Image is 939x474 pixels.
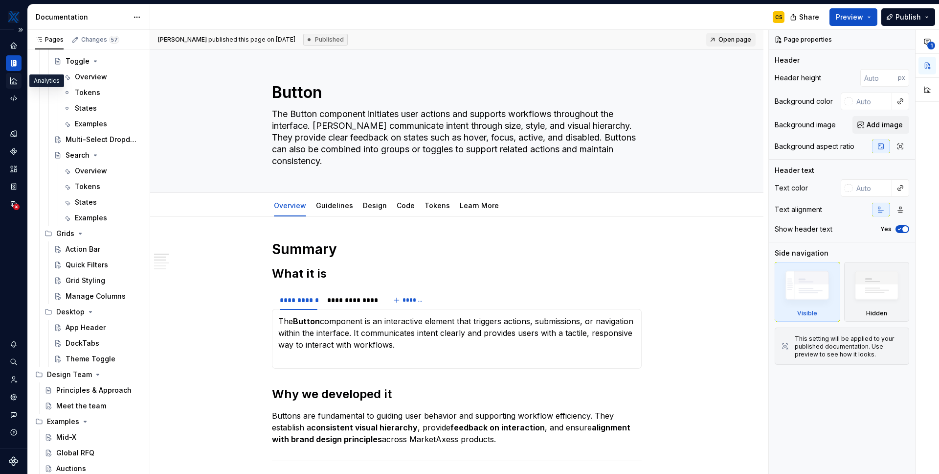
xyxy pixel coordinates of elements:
a: Open page [706,33,756,47]
div: Side navigation [775,248,828,258]
span: published this page on [DATE] [158,36,295,44]
div: Background aspect ratio [775,142,854,151]
div: Theme Toggle [66,354,115,364]
a: Storybook stories [6,179,22,194]
div: Grids [41,226,146,241]
button: Search ⌘K [6,354,22,370]
div: Pages [35,36,64,44]
div: Header text [775,166,814,175]
span: Open page [718,36,751,44]
div: Multi-Select Dropdown [66,135,140,144]
a: Theme Toggle [50,351,146,367]
a: App Header [50,320,146,335]
h1: Summary [272,240,642,258]
textarea: Button [270,81,640,104]
button: Contact support [6,407,22,423]
div: Visible [797,309,817,317]
a: Overview [59,69,146,85]
div: Text alignment [775,205,822,214]
div: Manage Columns [66,291,126,301]
span: [PERSON_NAME] [158,36,207,43]
div: Action Bar [66,244,100,254]
button: Expand sidebar [14,23,27,37]
div: Auctions [56,464,86,474]
p: Buttons are fundamental to guiding user behavior and supporting workflow efficiency. They establi... [272,410,642,445]
div: Documentation [36,12,128,22]
div: Examples [47,417,79,427]
div: Examples [75,213,107,223]
div: Grids [56,229,74,238]
div: Tokens [75,182,100,191]
div: Mid-X [56,432,76,442]
span: Publish [895,12,921,22]
div: Design Team [31,367,146,382]
strong: Button [293,316,320,326]
div: Hidden [866,309,887,317]
a: Analytics [6,73,22,89]
input: Auto [860,69,898,87]
div: App Header [66,323,106,332]
a: Principles & Approach [41,382,146,398]
div: Learn More [456,195,503,215]
div: Analytics [29,74,64,87]
div: Show header text [775,224,832,234]
div: Meet the team [56,401,106,411]
div: Published [303,34,348,46]
a: Tokens [59,85,146,100]
div: Examples [75,119,107,129]
a: Tokens [425,201,450,210]
svg: Supernova Logo [9,456,19,466]
a: Examples [59,116,146,132]
a: Mid-X [41,429,146,445]
a: Code automation [6,91,22,106]
a: Settings [6,389,22,405]
div: States [75,103,97,113]
a: Tokens [59,179,146,194]
a: Examples [59,210,146,226]
a: Documentation [6,55,22,71]
div: Background color [775,96,833,106]
h2: What it is [272,266,642,282]
div: DockTabs [66,338,99,348]
div: Design Team [47,370,92,379]
a: Quick Filters [50,257,146,273]
div: Principles & Approach [56,385,132,395]
div: Desktop [41,304,146,320]
button: Preview [829,8,877,26]
a: Components [6,143,22,159]
a: Global RFQ [41,445,146,461]
a: Design tokens [6,126,22,142]
h2: Why we developed it [272,386,642,402]
span: 57 [109,36,119,44]
div: Hidden [844,262,910,322]
a: States [59,194,146,210]
div: Design [359,195,391,215]
div: Search [66,150,89,160]
div: Global RFQ [56,448,94,458]
label: Yes [880,225,892,233]
div: Invite team [6,372,22,387]
div: Overview [270,195,310,215]
strong: consistent visual hierarchy [311,423,418,432]
div: Changes [81,36,119,44]
input: Auto [852,93,892,110]
a: Assets [6,161,22,177]
div: Toggle [66,56,89,66]
a: Home [6,38,22,53]
a: Manage Columns [50,288,146,304]
button: Publish [881,8,935,26]
div: Examples [31,414,146,429]
strong: feedback on interaction [450,423,545,432]
a: Code [397,201,415,210]
div: Desktop [56,307,85,317]
a: Search [50,147,146,163]
input: Auto [852,179,892,197]
div: Grid Styling [66,276,105,285]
